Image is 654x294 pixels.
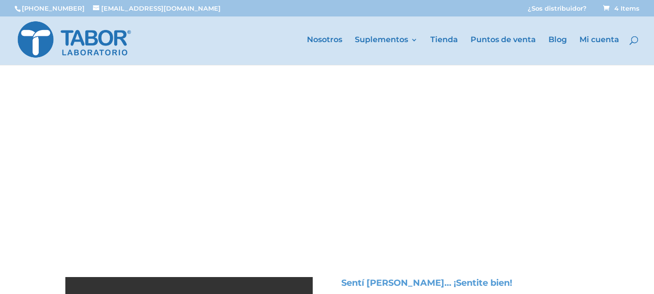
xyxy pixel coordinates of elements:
[341,278,512,288] span: Sentí [PERSON_NAME]… ¡Sentite bien!
[603,4,639,12] span: 4 Items
[355,36,418,65] a: Suplementos
[528,5,587,16] a: ¿Sos distribuidor?
[601,4,639,12] a: 4 Items
[471,36,536,65] a: Puntos de venta
[579,36,619,65] a: Mi cuenta
[307,36,342,65] a: Nosotros
[16,19,132,60] img: Laboratorio Tabor
[22,4,85,12] a: [PHONE_NUMBER]
[430,36,458,65] a: Tienda
[93,4,221,12] a: [EMAIL_ADDRESS][DOMAIN_NAME]
[548,36,567,65] a: Blog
